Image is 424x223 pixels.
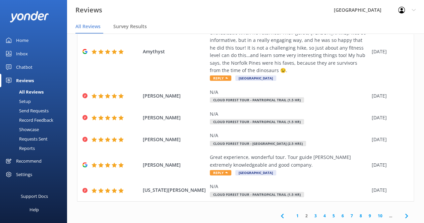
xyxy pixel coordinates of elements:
div: N/A [210,183,368,190]
span: [PERSON_NAME] [143,114,206,121]
a: 7 [347,213,356,219]
a: 4 [320,213,329,219]
span: Cloud Forest Tour - Pantropical Trail (1.5 hr) [210,97,304,103]
a: Showcase [4,125,67,134]
h3: Reviews [75,5,102,15]
div: [DATE] [372,161,405,169]
div: [DATE] [372,186,405,194]
div: Record Feedback [4,115,53,125]
div: [DATE] [372,114,405,121]
a: 1 [293,213,302,219]
div: Recommend [16,154,42,168]
span: Amythyst [143,48,206,55]
span: [US_STATE][PERSON_NAME] [143,186,206,194]
span: [PERSON_NAME] [143,92,206,100]
div: [DATE] [372,92,405,100]
span: Cloud Forest Tour - Pantropical Trail (1.5 hr) [210,192,304,197]
div: Requests Sent [4,134,48,144]
span: Cloud Forest Tour - Pantropical Trail (1.5 hr) [210,119,304,124]
a: 8 [356,213,365,219]
div: N/A [210,89,368,96]
span: Reply [210,170,231,175]
a: Requests Sent [4,134,67,144]
div: Great experience, wonderful tour. Tour guide [PERSON_NAME] extremely knowledgeable and good company. [210,154,368,169]
div: Chatbot [16,60,33,74]
div: [DATE] [372,48,405,55]
a: 10 [374,213,386,219]
div: All Reviews [4,87,44,97]
a: 2 [302,213,311,219]
div: Inbox [16,47,28,60]
a: 5 [329,213,338,219]
div: Settings [16,168,32,181]
a: 9 [365,213,374,219]
div: N/A [210,110,368,118]
span: [PERSON_NAME] [143,136,206,143]
div: Reports [4,144,35,153]
span: [GEOGRAPHIC_DATA] [235,75,276,81]
span: [PERSON_NAME] [143,161,206,169]
div: [DATE] [372,136,405,143]
div: N/A [210,132,368,139]
div: Support Docs [21,189,48,203]
a: Setup [4,97,67,106]
a: Reports [4,144,67,153]
a: 3 [311,213,320,219]
div: Reviews [16,74,34,87]
span: Survey Results [113,23,147,30]
div: My husband took the cloud forest tour a few days ago. He was so enthusiastic when he returned. Th... [210,22,368,74]
div: Send Requests [4,106,49,115]
div: Showcase [4,125,39,134]
span: ... [386,213,396,219]
div: Setup [4,97,31,106]
a: 6 [338,213,347,219]
a: Record Feedback [4,115,67,125]
div: Help [29,203,39,216]
a: All Reviews [4,87,67,97]
span: Cloud Forest Tour - [GEOGRAPHIC_DATA] (2.5 hrs) [210,141,306,146]
span: [GEOGRAPHIC_DATA] [235,170,276,175]
span: All Reviews [75,23,101,30]
div: Home [16,34,28,47]
span: Reply [210,75,231,81]
img: yonder-white-logo.png [10,11,49,22]
a: Send Requests [4,106,67,115]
